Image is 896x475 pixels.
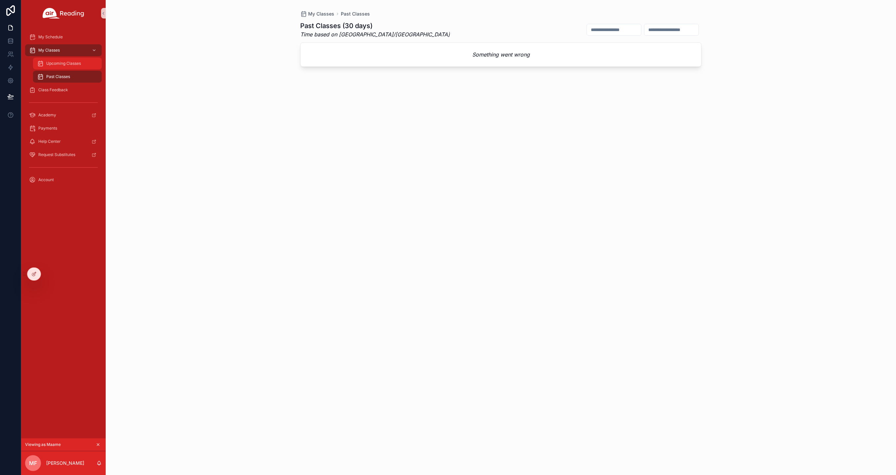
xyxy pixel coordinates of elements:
span: Payments [38,126,57,131]
span: Request Substitutes [38,152,75,157]
a: My Classes [25,44,102,56]
span: My Classes [308,11,334,17]
a: Upcoming Classes [33,58,102,69]
span: Class Feedback [38,87,68,93]
a: My Classes [300,11,334,17]
span: My Classes [38,48,60,53]
span: Help Center [38,139,61,144]
span: Academy [38,112,56,118]
a: Help Center [25,136,102,147]
a: Past Classes [341,11,370,17]
span: Account [38,177,54,182]
a: Past Classes [33,71,102,83]
a: My Schedule [25,31,102,43]
span: My Schedule [38,34,63,40]
a: Request Substitutes [25,149,102,161]
em: Something went wrong [472,51,530,59]
em: Time based on [GEOGRAPHIC_DATA]/[GEOGRAPHIC_DATA] [300,30,450,38]
h1: Past Classes (30 days) [300,21,450,30]
a: Academy [25,109,102,121]
p: [PERSON_NAME] [46,460,84,466]
img: App logo [43,8,84,19]
span: MF [29,459,37,467]
a: Payments [25,122,102,134]
span: Viewing as Maame [25,442,61,447]
div: scrollable content [21,26,106,194]
a: Account [25,174,102,186]
span: Past Classes [46,74,70,79]
span: Upcoming Classes [46,61,81,66]
a: Class Feedback [25,84,102,96]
